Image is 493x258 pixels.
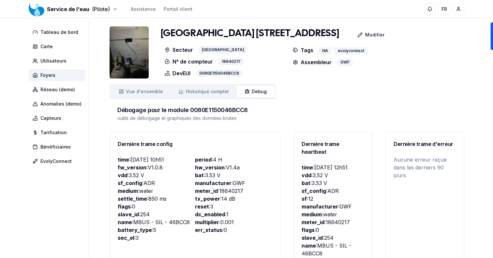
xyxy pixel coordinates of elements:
p: Modifier [365,32,384,38]
button: FR [438,3,450,15]
span: Carte [40,43,53,50]
span: reset [195,203,209,210]
p: : GWF [302,203,364,210]
img: Service de l'eau Logo [29,1,44,17]
p: N° de compteur [165,58,213,65]
p: : V1.0.8 [118,164,195,171]
span: meter_id [302,219,324,225]
a: Réseau (demo) [29,84,88,95]
p: DevEUI [165,69,190,77]
h1: [GEOGRAPHIC_DATA] [STREET_ADDRESS] [161,28,339,39]
span: hw_version [195,164,225,171]
span: (Pilote) [92,5,110,13]
p: : 3.52 V [118,171,195,179]
a: Utilisateurs [29,55,88,67]
p: : GWF [195,179,272,187]
p: : 3.53 V [302,179,364,187]
h3: Dernière trame heartbeat [302,140,364,156]
p: : water [302,210,364,218]
span: name [118,219,132,225]
span: tx_power [195,195,220,202]
span: dc_enabled [195,211,225,218]
p: : 1 [195,210,272,218]
a: Vue d'ensemble [111,86,171,97]
p: : 5 [118,226,195,234]
span: medium [118,188,138,194]
span: name [302,242,316,249]
p: : MBUS - SIL - 46BCC8 [118,218,195,226]
span: slave_id [118,211,139,218]
span: sf_config [302,188,326,194]
h3: Dernière trame config [118,140,272,148]
div: GWF [337,58,353,66]
span: manufacturer [195,180,232,186]
a: Tarification [29,127,88,138]
span: Bénéficiaires [40,144,71,150]
p: : 3 [118,234,195,242]
span: Debug [252,88,267,95]
span: sf [302,195,307,202]
div: 18640217 [218,58,244,65]
span: vdd [118,172,127,179]
p: : 0.001 [195,218,272,226]
span: Historique complet [186,88,229,95]
span: time [118,156,129,163]
span: fw_version [118,164,146,171]
span: sf_config [118,180,142,186]
span: EvolyConnect [40,158,72,165]
a: Historique complet [171,86,237,97]
a: Tableau de bord [29,26,88,38]
span: vdd [302,172,311,179]
p: : [DATE] 10h51 [118,156,195,164]
p: : V1.4a [195,164,272,171]
p: : 18640217 [302,218,364,226]
p: : water [118,187,195,195]
p: : 0 [118,203,195,210]
p: : 0 [302,226,364,234]
a: Portail client [164,6,192,12]
div: 0080E1150046BCC8 [196,69,243,77]
span: Service de l'eau [47,5,89,13]
a: Foyers [29,69,88,81]
p: : 0 [195,226,272,234]
span: Anomalies (demo) [40,101,82,107]
span: medium [302,211,322,218]
p: : 4 H [195,156,272,164]
p: : [DATE] 12h51 [302,164,364,171]
div: Aucune erreur reçue dans les derniers 90 jours [394,156,456,179]
span: multiplier [195,219,219,225]
p: : 3.52 V [302,171,364,179]
span: manufacturer [302,203,338,210]
p: : 850 ms [118,195,195,203]
img: unit Image [110,26,149,79]
span: sec_el [118,235,134,241]
a: EvolyConnect [29,155,88,167]
p: Assembleur [293,58,332,66]
p: : ADR [118,179,195,187]
span: settle_time [118,195,147,202]
div: evolyconnect [334,47,368,54]
span: Utilisateurs [40,58,67,64]
p: : 254 [302,234,364,242]
div: NA [319,47,332,54]
span: period [195,156,212,163]
button: Service de l'eau(Pilote) [29,5,118,13]
p: : ADR [302,187,364,195]
span: Foyers [40,72,55,79]
p: : 14 dB [195,195,272,203]
p: outils de débogage et graphiques des données brutes [117,115,456,122]
h3: Débogage pour le module 0080E1150046BCC8 [117,107,456,113]
a: Capteurs [29,112,88,124]
a: Debug [237,86,275,97]
span: time [302,164,313,171]
p: Secteur [165,46,193,54]
a: Bénéficiaires [29,141,88,153]
p: : 18640217 [195,187,272,195]
span: Tarification [40,129,67,136]
span: Vue d'ensemble [126,88,163,95]
p: : MBUS - SIL - 46BCC8 [302,242,364,257]
span: flags [302,227,315,233]
span: flags [118,203,131,210]
p: : 254 [118,210,195,218]
span: meter_id [195,188,218,194]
